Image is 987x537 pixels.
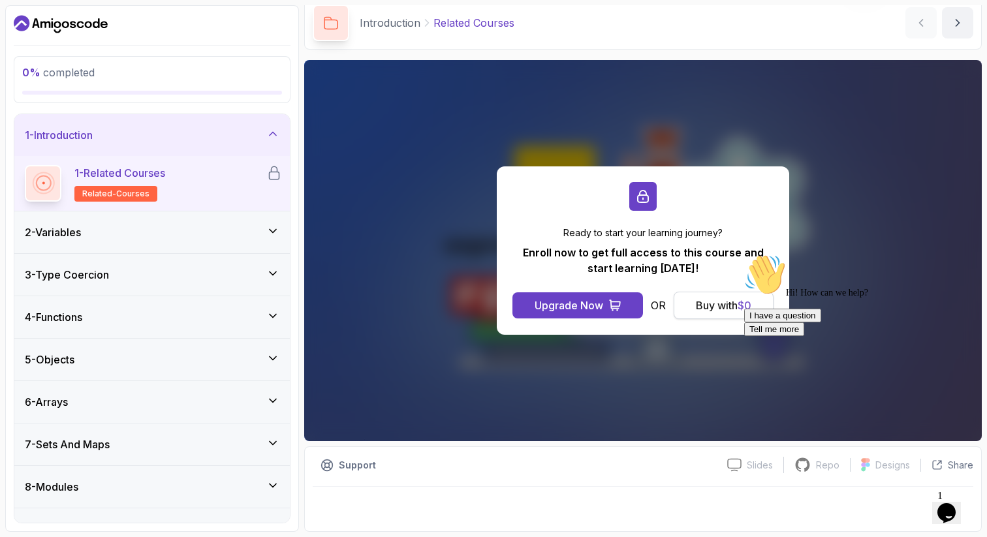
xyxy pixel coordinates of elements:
div: 👋Hi! How can we help?I have a questionTell me more [5,5,240,87]
button: 1-Related Coursesrelated-courses [25,165,279,202]
h3: 6 - Arrays [25,394,68,410]
button: 3-Type Coercion [14,254,290,296]
button: 7-Sets And Maps [14,423,290,465]
button: 2-Variables [14,211,290,253]
span: completed [22,66,95,79]
p: Introduction [360,15,420,31]
h3: 1 - Introduction [25,127,93,143]
iframe: chat widget [739,249,974,478]
button: 5-Objects [14,339,290,380]
button: I have a question [5,60,82,74]
h3: 8 - Modules [25,479,78,495]
h3: 3 - Type Coercion [25,267,109,283]
span: $ 0 [738,299,751,312]
p: Ready to start your learning journey? [512,226,774,239]
h3: 7 - Sets And Maps [25,437,110,452]
p: OR [651,298,666,313]
button: Support button [313,455,384,476]
button: next content [942,7,973,38]
iframe: chat widget [932,485,974,524]
img: :wave: [5,5,47,47]
p: Support [339,459,376,472]
span: Hi! How can we help? [5,39,129,49]
button: previous content [905,7,937,38]
p: Enroll now to get full access to this course and start learning [DATE]! [512,245,774,276]
button: 6-Arrays [14,381,290,423]
button: 4-Functions [14,296,290,338]
span: related-courses [82,189,149,199]
p: 1 - Related Courses [74,165,165,181]
h3: 5 - Objects [25,352,74,367]
button: Buy with$0 [674,292,774,319]
button: 1-Introduction [14,114,290,156]
span: 0 % [22,66,40,79]
div: Buy with [696,298,751,313]
button: Upgrade Now [512,292,643,318]
div: Upgrade Now [535,298,603,313]
h3: 2 - Variables [25,224,81,240]
button: Tell me more [5,74,65,87]
h3: 9 - Classes [25,521,74,537]
button: 8-Modules [14,466,290,508]
h3: 4 - Functions [25,309,82,325]
a: Dashboard [14,14,108,35]
p: Related Courses [433,15,514,31]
